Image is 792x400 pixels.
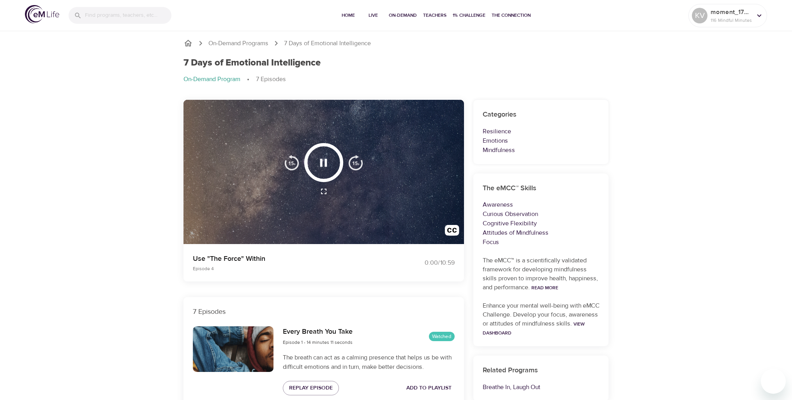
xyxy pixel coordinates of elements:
p: Resilience [483,127,600,136]
span: Teachers [423,11,446,19]
p: moment_1755283842 [711,7,752,17]
p: Focus [483,237,600,247]
span: The Connection [492,11,531,19]
img: 15s_prev.svg [284,155,300,170]
h1: 7 Days of Emotional Intelligence [183,57,321,69]
p: The eMCC™ is a scientifically validated framework for developing mindfulness skills proven to imp... [483,256,600,292]
p: Emotions [483,136,600,145]
a: On-Demand Programs [208,39,268,48]
input: Find programs, teachers, etc... [85,7,171,24]
div: 0:00 / 10:59 [396,258,455,267]
p: 116 Mindful Minutes [711,17,752,24]
img: 15s_next.svg [348,155,363,170]
p: Attitudes of Mindfulness [483,228,600,237]
span: Watched [429,333,455,340]
p: Mindfulness [483,145,600,155]
span: Home [339,11,358,19]
a: Breathe In, Laugh Out [483,383,540,391]
span: On-Demand [389,11,417,19]
nav: breadcrumb [183,75,609,84]
img: logo [25,5,59,23]
p: 7 Episodes [256,75,286,84]
p: Episode 4 [193,265,387,272]
div: KV [692,8,707,23]
span: 1% Challenge [453,11,485,19]
button: Add to Playlist [403,381,455,395]
img: open_caption.svg [445,225,459,239]
p: The breath can act as a calming presence that helps us be with difficult emotions and in turn, ma... [283,353,454,372]
span: Add to Playlist [406,383,452,393]
p: 7 Episodes [193,306,455,317]
p: Enhance your mental well-being with eMCC Challenge. Develop your focus, awareness or attitudes of... [483,301,600,337]
a: Read More [531,285,558,291]
span: Replay Episode [289,383,333,393]
p: Awareness [483,200,600,209]
button: Replay Episode [283,381,339,395]
span: Live [364,11,383,19]
p: 7 Days of Emotional Intelligence [284,39,371,48]
h6: The eMCC™ Skills [483,183,600,194]
p: Cognitive Flexibility [483,219,600,228]
h6: Categories [483,109,600,120]
h6: Every Breath You Take [283,326,353,338]
h6: Related Programs [483,365,600,376]
p: Use "The Force" Within [193,253,387,264]
p: On-Demand Program [183,75,240,84]
iframe: Button to launch messaging window [761,369,786,394]
a: View Dashboard [483,321,585,336]
p: Curious Observation [483,209,600,219]
nav: breadcrumb [183,39,609,48]
button: Transcript/Closed Captions (c) [440,220,464,244]
span: Episode 1 - 14 minutes 11 seconds [283,339,353,345]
